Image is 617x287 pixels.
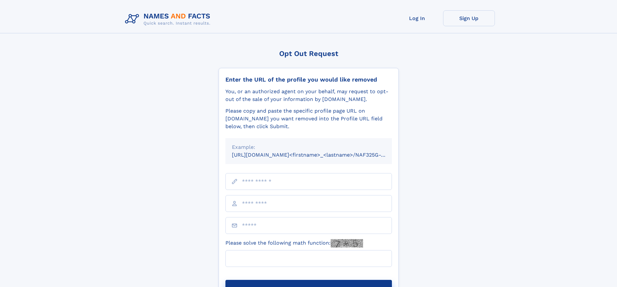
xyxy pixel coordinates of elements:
[232,143,385,151] div: Example:
[225,88,392,103] div: You, or an authorized agent on your behalf, may request to opt-out of the sale of your informatio...
[232,152,404,158] small: [URL][DOMAIN_NAME]<firstname>_<lastname>/NAF325G-xxxxxxxx
[225,107,392,130] div: Please copy and paste the specific profile page URL on [DOMAIN_NAME] you want removed into the Pr...
[225,76,392,83] div: Enter the URL of the profile you would like removed
[225,239,363,248] label: Please solve the following math function:
[391,10,443,26] a: Log In
[122,10,216,28] img: Logo Names and Facts
[443,10,495,26] a: Sign Up
[219,50,399,58] div: Opt Out Request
